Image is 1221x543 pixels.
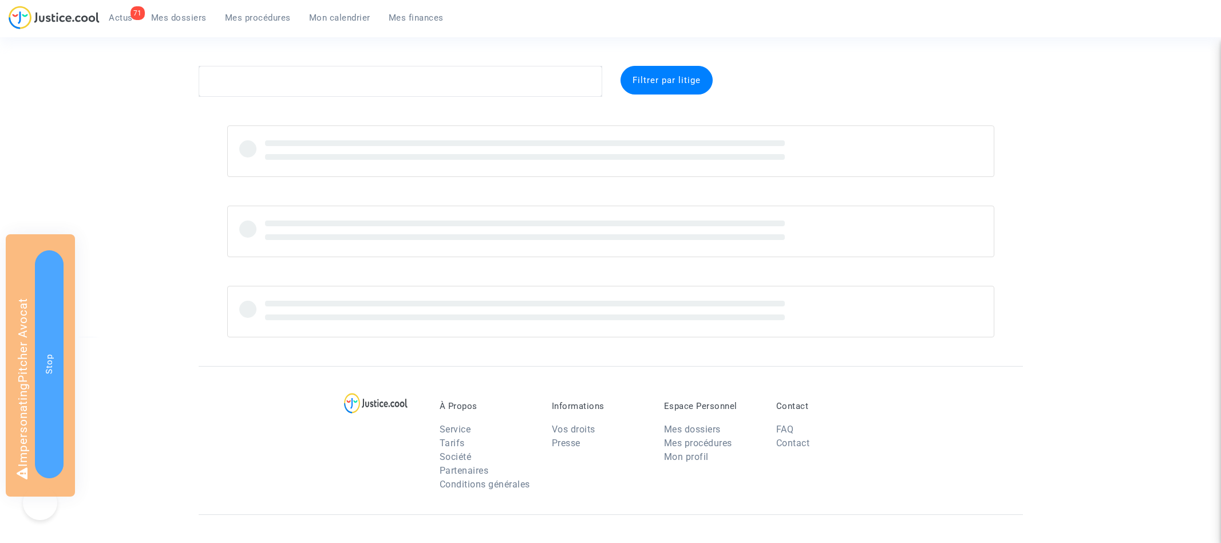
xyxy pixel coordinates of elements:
[9,6,100,29] img: jc-logo.svg
[633,75,701,85] span: Filtrer par litige
[552,438,580,448] a: Presse
[309,13,370,23] span: Mon calendrier
[6,234,75,497] div: Impersonating
[440,465,489,476] a: Partenaires
[344,393,408,414] img: logo-lg.svg
[389,13,444,23] span: Mes finances
[776,438,810,448] a: Contact
[131,6,145,20] div: 71
[440,424,471,435] a: Service
[151,13,207,23] span: Mes dossiers
[300,9,380,26] a: Mon calendrier
[35,250,64,478] button: Stop
[440,479,530,490] a: Conditions générales
[216,9,300,26] a: Mes procédures
[23,486,57,520] iframe: Help Scout Beacon - Open
[664,438,732,448] a: Mes procédures
[44,354,54,374] span: Stop
[552,401,647,411] p: Informations
[776,424,794,435] a: FAQ
[225,13,291,23] span: Mes procédures
[440,438,465,448] a: Tarifs
[664,451,709,462] a: Mon profil
[100,9,142,26] a: 71Actus
[440,451,472,462] a: Société
[109,13,133,23] span: Actus
[776,401,871,411] p: Contact
[142,9,216,26] a: Mes dossiers
[380,9,453,26] a: Mes finances
[664,401,759,411] p: Espace Personnel
[552,424,595,435] a: Vos droits
[440,401,535,411] p: À Propos
[664,424,721,435] a: Mes dossiers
